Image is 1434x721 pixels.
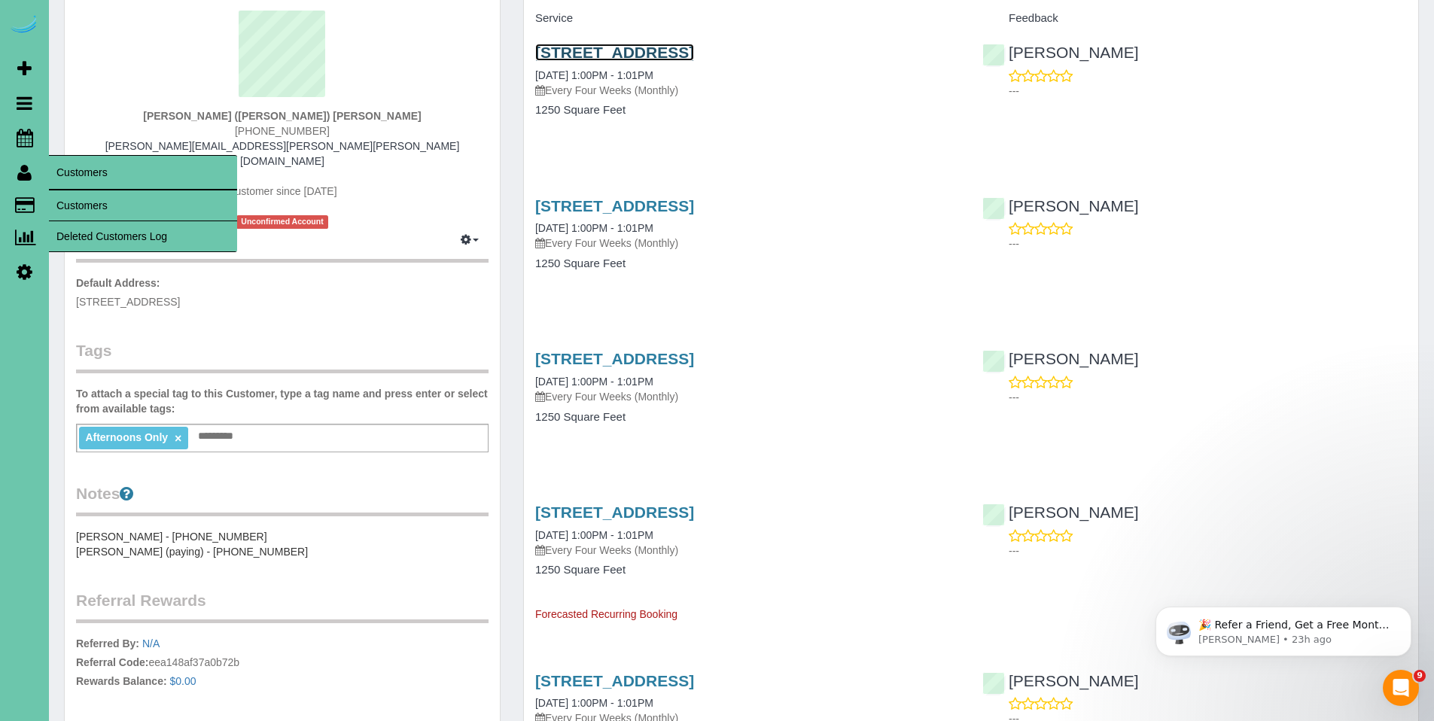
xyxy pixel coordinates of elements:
[235,125,330,137] span: [PHONE_NUMBER]
[65,58,260,71] p: Message from Ellie, sent 23h ago
[1009,84,1407,99] p: ---
[535,83,960,98] p: Every Four Weeks (Monthly)
[1383,670,1419,706] iframe: Intercom live chat
[535,529,653,541] a: [DATE] 1:00PM - 1:01PM
[535,389,960,404] p: Every Four Weeks (Monthly)
[76,296,180,308] span: [STREET_ADDRESS]
[535,672,694,689] a: [STREET_ADDRESS]
[1009,236,1407,251] p: ---
[143,110,421,122] strong: [PERSON_NAME] ([PERSON_NAME]) [PERSON_NAME]
[9,15,39,36] img: Automaid Logo
[982,44,1139,61] a: [PERSON_NAME]
[105,140,460,167] a: [PERSON_NAME][EMAIL_ADDRESS][PERSON_NAME][PERSON_NAME][DOMAIN_NAME]
[982,672,1139,689] a: [PERSON_NAME]
[76,275,160,291] label: Default Address:
[535,257,960,270] h4: 1250 Square Feet
[535,697,653,709] a: [DATE] 1:00PM - 1:01PM
[142,637,160,650] a: N/A
[76,529,489,559] pre: [PERSON_NAME] - [PHONE_NUMBER] [PERSON_NAME] (paying) - [PHONE_NUMBER]
[1009,390,1407,405] p: ---
[535,104,960,117] h4: 1250 Square Feet
[535,411,960,424] h4: 1250 Square Feet
[65,44,257,205] span: 🎉 Refer a Friend, Get a Free Month! 🎉 Love Automaid? Share the love! When you refer a friend who ...
[535,564,960,576] h4: 1250 Square Feet
[76,589,489,623] legend: Referral Rewards
[49,190,237,252] ul: Customers
[982,197,1139,214] a: [PERSON_NAME]
[85,431,168,443] span: Afternoons Only
[76,482,489,516] legend: Notes
[982,503,1139,521] a: [PERSON_NAME]
[535,197,694,214] a: [STREET_ADDRESS]
[76,674,167,689] label: Rewards Balance:
[227,185,336,197] span: Customer since [DATE]
[236,215,328,228] span: Unconfirmed Account
[1414,670,1426,682] span: 9
[1009,543,1407,558] p: ---
[535,376,653,388] a: [DATE] 1:00PM - 1:01PM
[535,543,960,558] p: Every Four Weeks (Monthly)
[982,350,1139,367] a: [PERSON_NAME]
[535,44,694,61] a: [STREET_ADDRESS]
[76,655,148,670] label: Referral Code:
[535,350,694,367] a: [STREET_ADDRESS]
[76,636,139,651] label: Referred By:
[535,608,677,620] span: Forecasted Recurring Booking
[76,386,489,416] label: To attach a special tag to this Customer, type a tag name and press enter or select from availabl...
[49,155,237,190] span: Customers
[49,221,237,251] a: Deleted Customers Log
[1133,575,1434,680] iframe: Intercom notifications message
[535,69,653,81] a: [DATE] 1:00PM - 1:01PM
[535,236,960,251] p: Every Four Weeks (Monthly)
[175,432,181,445] a: ×
[982,12,1407,25] h4: Feedback
[535,12,960,25] h4: Service
[76,636,489,692] p: eea148af37a0b72b
[76,339,489,373] legend: Tags
[170,675,196,687] a: $0.00
[535,503,694,521] a: [STREET_ADDRESS]
[535,222,653,234] a: [DATE] 1:00PM - 1:01PM
[49,190,237,221] a: Customers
